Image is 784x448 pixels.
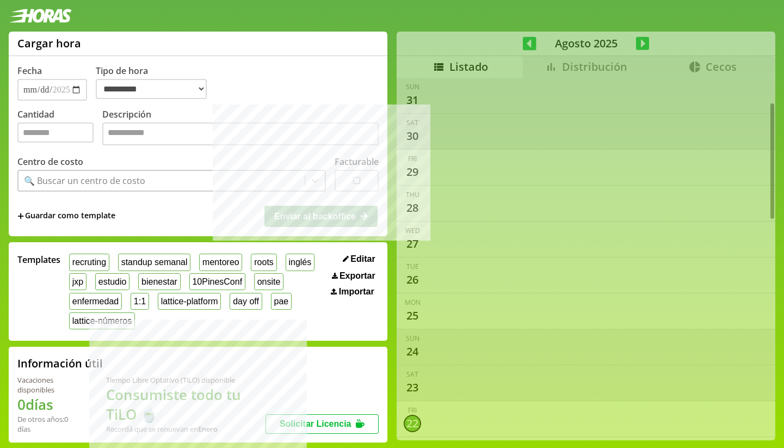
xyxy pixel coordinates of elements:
[17,156,83,168] label: Centro de costo
[335,156,379,168] label: Facturable
[69,254,109,271] button: recruting
[17,356,103,371] h2: Información útil
[339,271,375,281] span: Exportar
[69,312,135,329] button: lattice-números
[95,273,129,290] button: estudio
[199,254,242,271] button: mentoreo
[198,424,218,434] b: Enero
[17,122,94,143] input: Cantidad
[339,287,374,297] span: Importar
[230,293,262,310] button: day off
[286,254,314,271] button: inglés
[329,271,379,281] button: Exportar
[138,273,180,290] button: bienestar
[17,395,80,414] h1: 0 días
[251,254,276,271] button: roots
[131,293,149,310] button: 1:1
[350,254,375,264] span: Editar
[17,254,60,266] span: Templates
[17,210,115,222] span: +Guardar como template
[9,9,72,23] img: logotipo
[17,414,80,434] div: De otros años: 0 días
[17,210,24,222] span: +
[266,414,379,434] button: Solicitar Licencia
[106,424,266,434] div: Recordá que se renuevan en
[280,419,351,428] span: Solicitar Licencia
[17,108,102,148] label: Cantidad
[96,65,215,101] label: Tipo de hora
[69,293,122,310] button: enfermedad
[24,175,145,187] div: 🔍 Buscar un centro de costo
[271,293,292,310] button: pae
[189,273,245,290] button: 10PinesConf
[96,79,207,99] select: Tipo de hora
[17,36,81,51] h1: Cargar hora
[17,375,80,395] div: Vacaciones disponibles
[158,293,221,310] button: lattice-platform
[118,254,190,271] button: standup semanal
[106,375,266,385] div: Tiempo Libre Optativo (TiLO) disponible
[339,254,379,265] button: Editar
[17,65,42,77] label: Fecha
[254,273,283,290] button: onsite
[106,385,266,424] h1: Consumiste todo tu TiLO 🍵
[102,122,379,145] textarea: Descripción
[102,108,379,148] label: Descripción
[69,273,87,290] button: jxp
